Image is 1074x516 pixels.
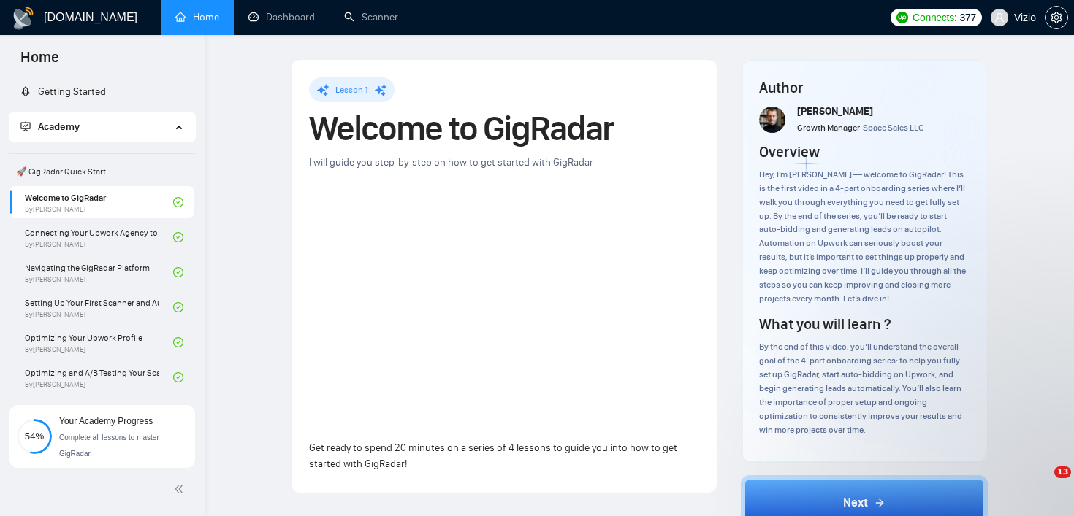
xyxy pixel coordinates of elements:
[344,11,398,23] a: searchScanner
[759,142,820,162] h4: Overview
[9,77,195,107] li: Getting Started
[10,157,194,186] span: 🚀 GigRadar Quick Start
[1024,466,1059,501] iframe: Intercom live chat
[759,168,970,305] div: Hey, I’m [PERSON_NAME] — welcome to GigRadar! This is the first video in a 4-part onboarding seri...
[20,121,31,131] span: fund-projection-screen
[759,340,970,436] div: By the end of this video, you’ll understand the overall goal of the 4-part onboarding series: to ...
[174,482,188,496] span: double-left
[25,256,173,288] a: Navigating the GigRadar PlatformBy[PERSON_NAME]
[173,267,183,277] span: check-circle
[25,291,173,323] a: Setting Up Your First Scanner and Auto-BidderBy[PERSON_NAME]
[1045,6,1068,29] button: setting
[38,120,80,133] span: Academy
[309,442,677,470] span: Get ready to spend 20 minutes on a series of 4 lessons to guide you into how to get started with ...
[797,105,873,118] span: [PERSON_NAME]
[248,11,315,23] a: dashboardDashboard
[759,314,891,334] h4: What you will learn ?
[25,361,173,393] a: Optimizing and A/B Testing Your Scanner for Better ResultsBy[PERSON_NAME]
[913,9,956,26] span: Connects:
[59,434,159,458] span: Complete all lessons to master GigRadar.
[173,197,183,207] span: check-circle
[173,372,183,382] span: check-circle
[309,156,593,169] span: I will guide you step-by-step on how to get started with GigRadar
[175,11,219,23] a: homeHome
[863,123,923,133] span: Space Sales LLC
[759,77,970,98] h4: Author
[309,112,699,145] h1: Welcome to GigRadar
[25,326,173,358] a: Optimizing Your Upwork ProfileBy[PERSON_NAME]
[20,85,106,98] a: rocketGetting Started
[20,120,80,133] span: Academy
[335,85,368,95] span: Lesson 1
[1054,466,1071,478] span: 13
[9,47,71,77] span: Home
[843,494,868,512] span: Next
[1045,12,1068,23] a: setting
[994,12,1005,23] span: user
[173,232,183,242] span: check-circle
[759,107,785,133] img: vlad-t.jpg
[173,302,183,312] span: check-circle
[12,7,35,30] img: logo
[959,9,975,26] span: 377
[25,186,173,218] a: Welcome to GigRadarBy[PERSON_NAME]
[309,194,699,414] iframe: To enrich screen reader interactions, please activate Accessibility in Grammarly extension settings
[896,12,908,23] img: upwork-logo.png
[1046,12,1067,23] span: setting
[17,431,52,441] span: 54%
[173,337,183,347] span: check-circle
[25,221,173,253] a: Connecting Your Upwork Agency to GigRadarBy[PERSON_NAME]
[59,416,153,426] span: Your Academy Progress
[797,123,860,133] span: Growth Manager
